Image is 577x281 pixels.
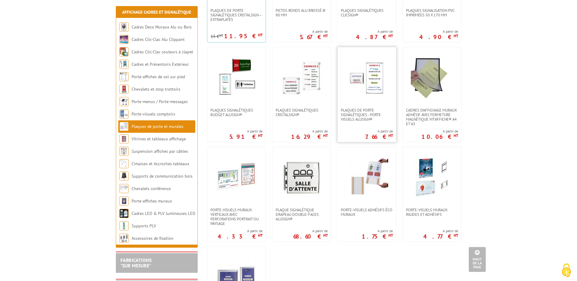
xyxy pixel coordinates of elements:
[403,208,461,217] a: Porte-visuels muraux rigides et adhésifs
[119,72,129,81] img: Porte-affiches de sol sur pied
[341,208,393,217] span: Porte-visuels adhésifs éco muraux
[323,133,328,138] sup: HT
[132,211,195,216] a: Cadres LED & PLV lumineuses LED
[411,156,453,199] img: Porte-visuels muraux rigides et adhésifs
[119,147,129,156] img: Suspension affiches par câbles
[388,133,393,138] sup: HT
[276,8,328,17] span: Pictos ronds alu brossé Ø 80 mm
[119,97,129,106] img: Porte-menus / Porte-messages
[419,35,458,39] p: 4.90 €
[258,32,263,38] sup: HT
[219,33,223,37] sup: HT
[280,156,323,199] img: PLAQUE SIGNALÉTIQUE DRAPEAU DOUBLE-FACES ALUSIGN®
[210,208,263,226] span: Porte-visuels muraux verticaux avec perforations portrait ou paysage
[207,208,266,226] a: Porte-visuels muraux verticaux avec perforations portrait ou paysage
[365,135,393,139] p: 7.66 €
[120,257,152,269] a: FABRICATIONS"Sur Mesure"
[132,124,183,129] a: Plaques de porte et murales
[119,60,129,69] img: Cadres et Présentoirs Extérieur
[454,233,458,238] sup: HT
[132,223,156,229] a: Supports PLV
[211,34,223,39] p: 15 €
[421,129,458,134] span: A partir de
[291,135,328,139] p: 16.29 €
[406,8,458,17] span: Plaques signalisation PVC imprimées 50 x 170 mm
[122,9,191,15] a: Affichage Cadres et Signalétique
[132,86,180,92] a: Chevalets et stop trottoirs
[338,108,396,122] a: Plaques de porte signalétiques - Porte Visuels AluSign®
[132,24,192,30] a: Cadres Deco Muraux Alu ou Bois
[454,33,458,38] sup: HT
[293,229,328,233] span: A partir de
[119,134,129,143] img: Vitrines et tableaux affichage
[559,263,574,278] img: Cookies (fenêtre modale)
[323,33,328,38] sup: HT
[218,235,263,238] p: 4.33 €
[300,35,328,39] p: 5.67 €
[421,135,458,139] p: 10.06 €
[132,62,189,67] a: Cadres et Présentoirs Extérieur
[207,108,266,117] a: Plaques Signalétiques Budget AluSign®
[338,208,396,217] a: Porte-visuels adhésifs éco muraux
[119,234,129,243] img: Accessoires de fixation
[229,129,263,134] span: A partir de
[280,56,323,99] img: Plaques signalétiques CristalSign®
[119,35,129,44] img: Cadres Clic-Clac Alu Clippant
[293,235,328,238] p: 68.60 €
[132,49,193,55] a: Cadres Clic-Clac couleurs à clapet
[403,108,461,126] a: Cadres d’affichage muraux adhésif avec fermeture magnétique VIT’AFFICHE® A4 et A3
[218,229,263,233] span: A partir de
[258,133,263,138] sup: HT
[362,229,393,233] span: A partir de
[132,136,186,142] a: Vitrines et tableaux affichage
[300,29,328,34] span: A partir de
[119,172,129,181] img: Supports de communication bois
[132,161,189,166] a: Cimaises et Accroches tableaux
[119,22,129,32] img: Cadres Deco Muraux Alu ou Bois
[419,29,458,34] span: A partir de
[132,37,185,42] a: Cadres Clic-Clac Alu Clippant
[454,133,458,138] sup: HT
[132,74,185,79] a: Porte-affiches de sol sur pied
[119,221,129,230] img: Supports PLV
[469,247,486,272] a: Haut de la page
[132,173,193,179] a: Supports de communication bois
[273,8,331,17] a: Pictos ronds alu brossé Ø 80 mm
[207,8,266,22] a: Plaques de porte signalétiques CristalSign – extraplates
[229,135,263,139] p: 5.91 €
[132,99,188,104] a: Porte-menus / Porte-messages
[423,229,458,233] span: A partir de
[338,8,396,17] a: Plaques signalétiques ClicSign®
[119,159,129,168] img: Cimaises et Accroches tableaux
[132,111,175,117] a: Porte-visuels comptoirs
[341,8,393,17] span: Plaques signalétiques ClicSign®
[215,156,258,199] img: Porte-visuels muraux verticaux avec perforations portrait ou paysage
[273,108,331,117] a: Plaques signalétiques CristalSign®
[276,208,328,221] span: PLAQUE SIGNALÉTIQUE DRAPEAU DOUBLE-FACES ALUSIGN®
[132,198,172,204] a: Porte-affiches muraux
[210,108,263,117] span: Plaques Signalétiques Budget AluSign®
[119,109,129,119] img: Porte-visuels comptoirs
[365,129,393,134] span: A partir de
[291,129,328,134] span: A partir de
[119,122,129,131] img: Plaques de porte et murales
[423,235,458,238] p: 4.77 €
[119,184,129,193] img: Chevalets conférence
[406,208,458,217] span: Porte-visuels muraux rigides et adhésifs
[119,196,129,206] img: Porte-affiches muraux
[556,260,577,281] button: Cookies (fenêtre modale)
[346,156,388,199] img: Porte-visuels adhésifs éco muraux
[119,209,129,218] img: Cadres LED & PLV lumineuses LED
[215,56,258,99] img: Plaques Signalétiques Budget AluSign®
[411,56,453,99] img: Cadres d’affichage muraux adhésif avec fermeture magnétique VIT’AFFICHE® A4 et A3
[210,8,263,22] span: Plaques de porte signalétiques CristalSign – extraplates
[132,149,188,154] a: Suspension affiches par câbles
[388,33,393,38] sup: HT
[132,236,173,241] a: Accessoires de fixation
[119,85,129,94] img: Chevalets et stop trottoirs
[403,8,461,17] a: Plaques signalisation PVC imprimées 50 x 170 mm
[273,208,331,221] a: PLAQUE SIGNALÉTIQUE DRAPEAU DOUBLE-FACES ALUSIGN®
[323,233,328,238] sup: HT
[258,233,263,238] sup: HT
[362,235,393,238] p: 1.75 €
